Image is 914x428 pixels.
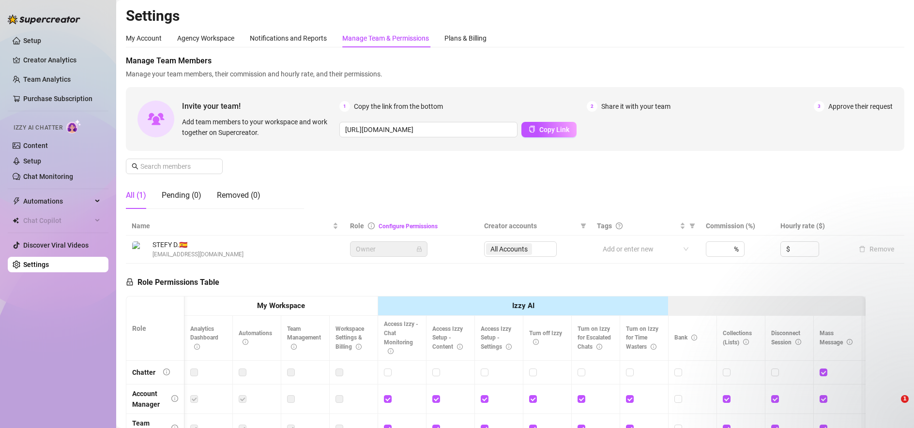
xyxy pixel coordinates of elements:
a: Setup [23,157,41,165]
th: Hourly rate ($) [775,217,849,236]
strong: My Workspace [257,301,305,310]
span: info-circle [596,344,602,350]
span: Creator accounts [484,221,577,231]
span: info-circle [356,344,362,350]
iframe: Intercom live chat [881,395,904,418]
span: filter [579,219,588,233]
span: filter [580,223,586,229]
span: Disconnect Session [771,330,801,346]
span: filter [687,219,697,233]
span: Access Izzy - Chat Monitoring [384,321,418,355]
strong: Izzy AI [512,301,534,310]
div: Removed (0) [217,190,260,201]
span: Access Izzy Setup - Settings [481,325,512,351]
span: info-circle [651,344,656,350]
div: My Account [126,33,162,44]
a: Purchase Subscription [23,95,92,103]
span: Team Management [287,325,321,351]
span: search [132,163,138,170]
span: Share it with your team [601,101,670,112]
button: Remove [855,243,899,255]
div: Plans & Billing [444,33,487,44]
span: info-circle [506,344,512,350]
span: info-circle [368,222,375,229]
span: lock [416,246,422,252]
span: Chat Copilot [23,213,92,228]
a: Settings [23,261,49,268]
span: Turn on Izzy for Time Wasters [626,325,658,351]
span: STEFY D. 🇪🇸 [152,239,244,250]
img: logo-BBDzfeDw.svg [8,15,80,24]
input: Search members [140,161,209,172]
div: Notifications and Reports [250,33,327,44]
h5: Role Permissions Table [126,277,219,288]
div: Agency Workspace [177,33,234,44]
a: Chat Monitoring [23,173,73,180]
span: info-circle [171,395,178,402]
th: Commission (%) [700,217,775,236]
a: Discover Viral Videos [23,241,89,249]
span: info-circle [291,344,297,350]
span: Access Izzy Setup - Content [432,325,463,351]
span: filter [689,223,695,229]
a: Team Analytics [23,75,71,83]
a: Creator Analytics [23,52,101,68]
div: Chatter [132,367,155,378]
img: STEFY DVA [132,241,148,257]
span: Copy Link [539,126,569,133]
span: Workspace Settings & Billing [335,325,364,351]
th: Name [126,217,344,236]
span: Izzy AI Chatter [14,123,62,133]
span: Mass Message [820,330,853,346]
span: 3 [814,101,824,112]
span: question-circle [616,222,623,229]
span: info-circle [243,339,248,345]
span: Invite your team! [182,100,339,112]
span: Manage Team Members [126,55,904,67]
span: Role [350,222,364,230]
span: Turn on Izzy for Escalated Chats [578,325,611,351]
span: [EMAIL_ADDRESS][DOMAIN_NAME] [152,250,244,259]
span: lock [126,278,134,286]
span: Tags [597,221,612,231]
span: Name [132,221,331,231]
a: Content [23,142,48,149]
a: Configure Permissions [379,223,438,230]
button: Copy Link [521,122,577,137]
span: info-circle [691,335,697,340]
div: Account Manager [132,388,164,410]
span: Turn off Izzy [529,330,562,346]
span: info-circle [163,369,170,375]
span: 1 [339,101,350,112]
span: Owner [356,242,422,256]
div: Pending (0) [162,190,201,201]
span: 1 [901,395,909,403]
a: Setup [23,37,41,44]
span: Manage your team members, their commission and hourly rate, and their permissions. [126,69,904,79]
span: info-circle [194,344,200,350]
span: Approve their request [828,101,893,112]
span: info-circle [388,348,394,354]
span: Add team members to your workspace and work together on Supercreator. [182,117,335,138]
th: Role [126,296,184,361]
span: Copy the link from the bottom [354,101,443,112]
img: Chat Copilot [13,217,19,224]
span: Automations [239,330,272,346]
span: info-circle [457,344,463,350]
span: Bank [674,334,697,341]
span: Automations [23,193,92,209]
img: AI Chatter [66,119,81,133]
h2: Settings [126,7,904,25]
span: 2 [587,101,597,112]
div: All (1) [126,190,146,201]
span: Analytics Dashboard [190,325,218,351]
span: copy [529,126,535,133]
span: info-circle [533,339,539,345]
span: Collections (Lists) [723,330,752,346]
span: thunderbolt [13,197,20,205]
div: Manage Team & Permissions [342,33,429,44]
